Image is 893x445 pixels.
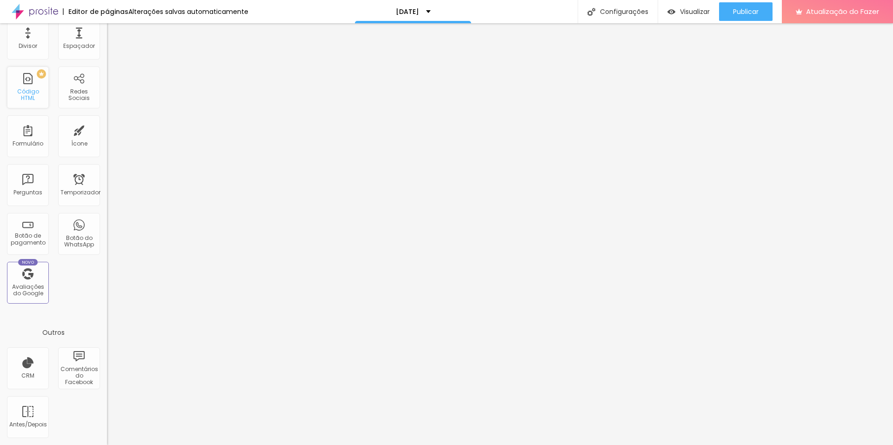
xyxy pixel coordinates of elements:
[19,42,37,50] font: Divisor
[21,372,34,379] font: CRM
[68,7,128,16] font: Editor de páginas
[63,42,95,50] font: Espaçador
[396,7,419,16] font: [DATE]
[17,87,39,102] font: Código HTML
[658,2,719,21] button: Visualizar
[60,365,98,386] font: Comentários do Facebook
[60,188,100,196] font: Temporizador
[12,283,44,297] font: Avaliações do Google
[600,7,648,16] font: Configurações
[680,7,710,16] font: Visualizar
[667,8,675,16] img: view-1.svg
[13,139,43,147] font: Formulário
[587,8,595,16] img: Ícone
[68,87,90,102] font: Redes Sociais
[71,139,87,147] font: Ícone
[9,420,47,428] font: Antes/Depois
[11,232,46,246] font: Botão de pagamento
[64,234,94,248] font: Botão do WhatsApp
[806,7,879,16] font: Atualização do Fazer
[128,7,248,16] font: Alterações salvas automaticamente
[733,7,759,16] font: Publicar
[42,328,65,337] font: Outros
[107,23,893,445] iframe: Editor
[13,188,42,196] font: Perguntas
[22,259,34,265] font: Novo
[719,2,773,21] button: Publicar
